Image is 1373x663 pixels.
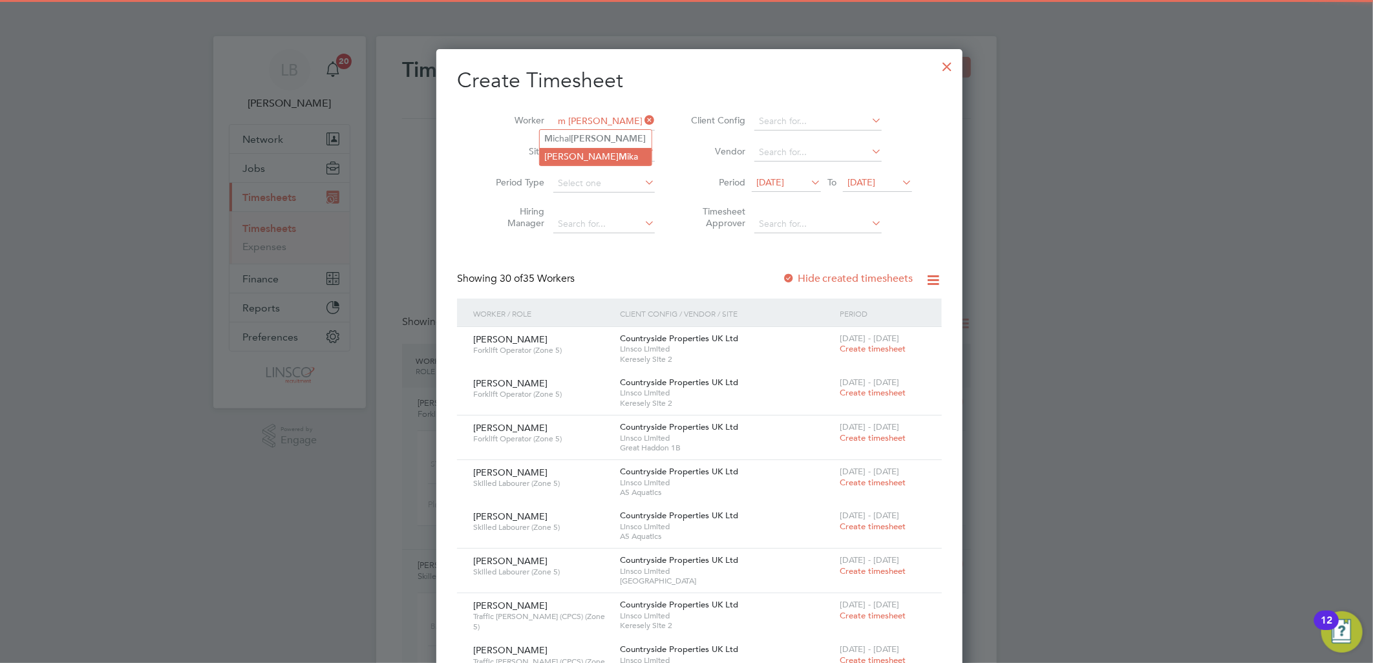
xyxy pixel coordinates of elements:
[687,114,745,126] label: Client Config
[620,644,738,655] span: Countryside Properties UK Ltd
[687,176,745,188] label: Period
[620,398,834,408] span: Keresely Site 2
[473,389,610,399] span: Forklift Operator (Zone 5)
[620,531,834,542] span: A5 Aquatics
[540,148,652,165] li: [PERSON_NAME] ika
[619,151,628,162] b: M
[620,433,834,443] span: Linsco Limited
[756,176,784,188] span: [DATE]
[457,272,577,286] div: Showing
[847,176,875,188] span: [DATE]
[840,599,900,610] span: [DATE] - [DATE]
[620,576,834,586] span: [GEOGRAPHIC_DATA]
[754,112,882,131] input: Search for...
[620,344,834,354] span: Linsco Limited
[840,521,906,532] span: Create timesheet
[840,644,900,655] span: [DATE] - [DATE]
[837,299,929,328] div: Period
[473,434,610,444] span: Forklift Operator (Zone 5)
[1321,620,1332,637] div: 12
[545,133,553,144] b: M
[617,299,837,328] div: Client Config / Vendor / Site
[620,377,738,388] span: Countryside Properties UK Ltd
[840,510,900,521] span: [DATE] - [DATE]
[620,388,834,398] span: Linsco Limited
[620,554,738,565] span: Countryside Properties UK Ltd
[473,611,610,631] span: Traffic [PERSON_NAME] (CPCS) (Zone 5)
[620,487,834,498] span: A5 Aquatics
[470,299,617,328] div: Worker / Role
[620,510,738,521] span: Countryside Properties UK Ltd
[473,377,548,389] span: [PERSON_NAME]
[620,478,834,488] span: Linsco Limited
[687,145,745,157] label: Vendor
[840,421,900,432] span: [DATE] - [DATE]
[486,145,544,157] label: Site
[553,215,655,233] input: Search for...
[840,554,900,565] span: [DATE] - [DATE]
[824,174,840,191] span: To
[782,272,913,285] label: Hide created timesheets
[620,521,834,532] span: Linsco Limited
[553,112,655,131] input: Search for...
[473,467,548,478] span: [PERSON_NAME]
[473,422,548,434] span: [PERSON_NAME]
[473,522,610,532] span: Skilled Labourer (Zone 5)
[486,205,544,229] label: Hiring Manager
[473,644,548,656] span: [PERSON_NAME]
[754,143,882,162] input: Search for...
[840,333,900,344] span: [DATE] - [DATE]
[754,215,882,233] input: Search for...
[620,611,834,621] span: Linsco Limited
[840,432,906,443] span: Create timesheet
[840,387,906,398] span: Create timesheet
[620,566,834,576] span: Linsco Limited
[540,130,652,147] li: ichal
[1321,611,1363,653] button: Open Resource Center, 12 new notifications
[620,466,738,477] span: Countryside Properties UK Ltd
[687,205,745,229] label: Timesheet Approver
[840,377,900,388] span: [DATE] - [DATE]
[840,343,906,354] span: Create timesheet
[620,354,834,364] span: Keresely Site 2
[486,114,544,126] label: Worker
[486,176,544,188] label: Period Type
[620,443,834,453] span: Great Haddon 1B
[473,567,610,577] span: Skilled Labourer (Zone 5)
[473,555,548,567] span: [PERSON_NAME]
[620,620,834,631] span: Keresely Site 2
[553,174,655,193] input: Select one
[840,565,906,576] span: Create timesheet
[457,67,942,94] h2: Create Timesheet
[840,610,906,621] span: Create timesheet
[840,466,900,477] span: [DATE] - [DATE]
[473,333,548,345] span: [PERSON_NAME]
[620,333,738,344] span: Countryside Properties UK Ltd
[620,599,738,610] span: Countryside Properties UK Ltd
[571,133,646,144] b: [PERSON_NAME]
[620,421,738,432] span: Countryside Properties UK Ltd
[473,345,610,355] span: Forklift Operator (Zone 5)
[840,477,906,488] span: Create timesheet
[500,272,523,285] span: 30 of
[473,510,548,522] span: [PERSON_NAME]
[473,478,610,489] span: Skilled Labourer (Zone 5)
[500,272,575,285] span: 35 Workers
[473,600,548,611] span: [PERSON_NAME]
